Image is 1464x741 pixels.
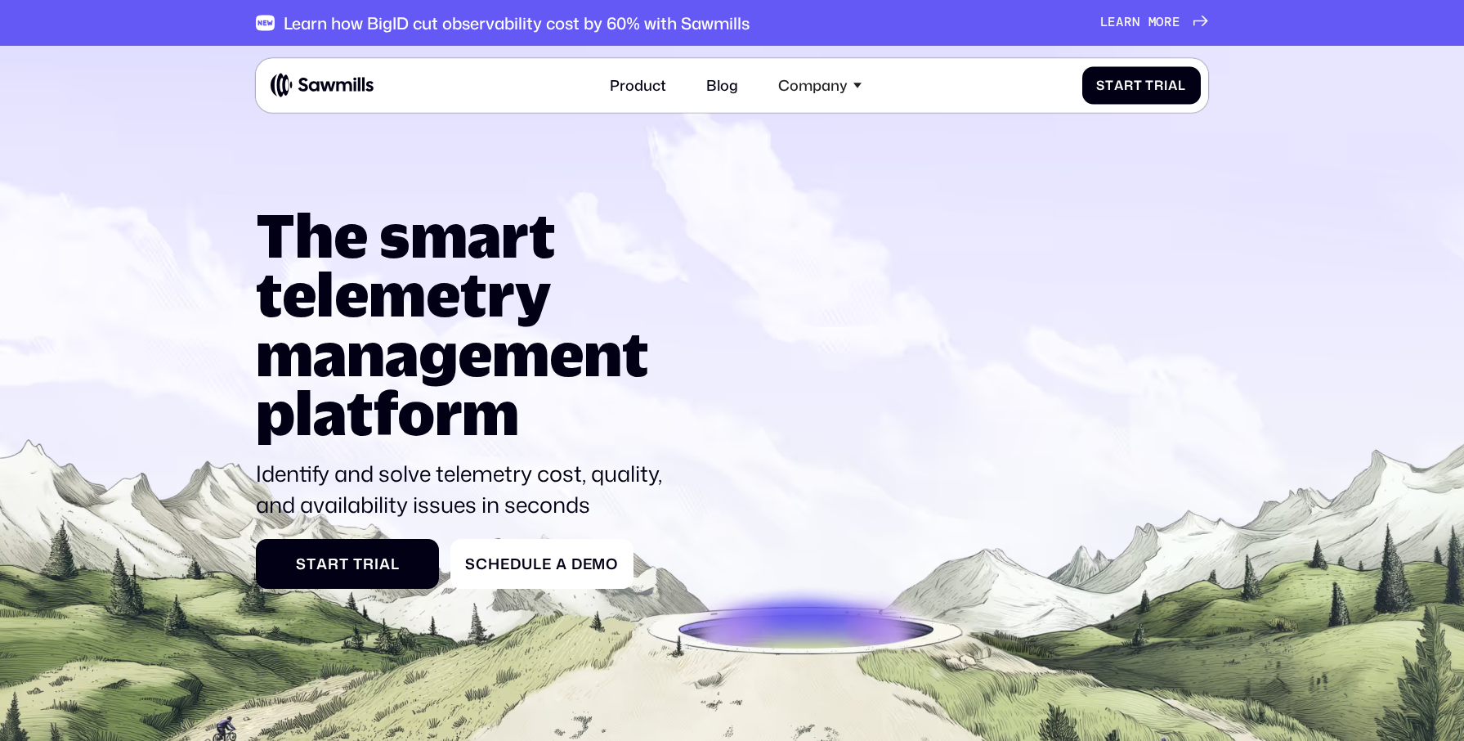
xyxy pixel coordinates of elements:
[488,555,500,573] span: h
[695,65,749,105] a: Blog
[1172,15,1180,30] span: e
[1108,15,1116,30] span: e
[778,77,848,94] div: Company
[256,459,680,520] p: Identify and solve telemetry cost, quality, and availability issues in seconds
[465,555,476,573] span: S
[339,555,349,573] span: t
[296,555,307,573] span: S
[1156,15,1164,30] span: o
[353,555,363,573] span: T
[1164,15,1172,30] span: r
[542,555,552,573] span: e
[363,555,374,573] span: r
[1100,15,1108,30] span: L
[598,65,677,105] a: Product
[284,13,750,33] div: Learn how BigID cut observability cost by 60% with Sawmills
[1148,15,1157,30] span: m
[1082,66,1201,104] a: StartTrial
[379,555,391,573] span: a
[1114,78,1124,93] span: a
[256,205,680,442] h1: The smart telemetry management platform
[1178,78,1186,93] span: l
[1154,78,1164,93] span: r
[307,555,316,573] span: t
[1145,78,1154,93] span: T
[328,555,339,573] span: r
[1116,15,1124,30] span: a
[571,555,583,573] span: D
[316,555,328,573] span: a
[1164,78,1168,93] span: i
[533,555,542,573] span: l
[522,555,533,573] span: u
[1124,15,1132,30] span: r
[1132,15,1140,30] span: n
[592,555,606,573] span: m
[1168,78,1178,93] span: a
[1105,78,1114,93] span: t
[256,539,439,590] a: StartTrial
[500,555,510,573] span: e
[768,65,873,105] div: Company
[476,555,488,573] span: c
[1096,78,1105,93] span: S
[556,555,567,573] span: a
[391,555,400,573] span: l
[450,539,634,590] a: ScheduleaDemo
[1100,15,1208,30] a: Learnmore
[1134,78,1143,93] span: t
[583,555,593,573] span: e
[1124,78,1134,93] span: r
[374,555,379,573] span: i
[606,555,618,573] span: o
[510,555,522,573] span: d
